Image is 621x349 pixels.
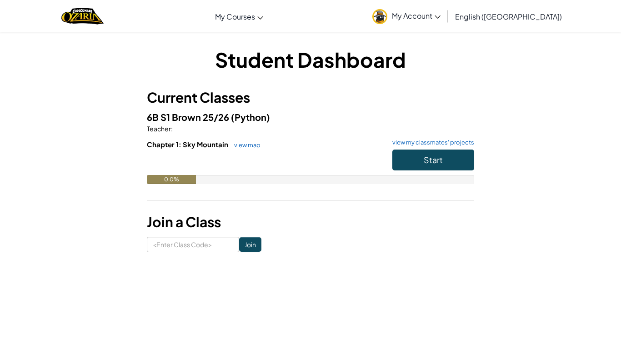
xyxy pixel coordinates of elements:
[215,12,255,21] span: My Courses
[147,111,231,123] span: 6B S1 Brown 25/26
[147,212,474,232] h3: Join a Class
[392,11,441,20] span: My Account
[451,4,566,29] a: English ([GEOGRAPHIC_DATA])
[171,125,173,133] span: :
[147,125,171,133] span: Teacher
[210,4,268,29] a: My Courses
[61,7,104,25] a: Ozaria by CodeCombat logo
[147,237,239,252] input: <Enter Class Code>
[424,155,443,165] span: Start
[147,45,474,74] h1: Student Dashboard
[392,150,474,170] button: Start
[61,7,104,25] img: Home
[147,175,196,184] div: 0.0%
[231,111,270,123] span: (Python)
[239,237,261,252] input: Join
[372,9,387,24] img: avatar
[368,2,445,30] a: My Account
[230,141,260,149] a: view map
[455,12,562,21] span: English ([GEOGRAPHIC_DATA])
[388,140,474,145] a: view my classmates' projects
[147,87,474,108] h3: Current Classes
[147,140,230,149] span: Chapter 1: Sky Mountain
